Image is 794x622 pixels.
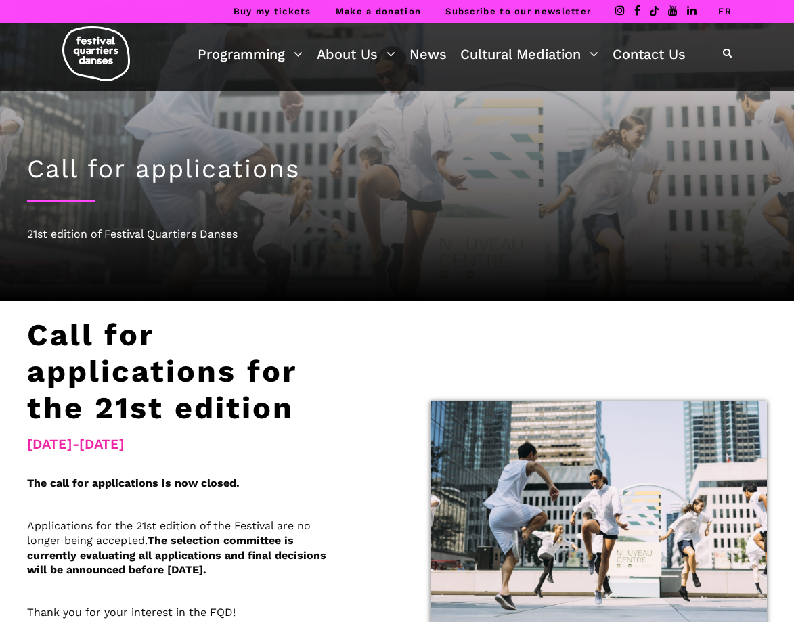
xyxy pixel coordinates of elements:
[234,6,311,16] a: Buy my tickets
[410,43,447,66] a: News
[27,154,767,184] h1: Call for applications
[27,317,343,426] h3: Call for applications for the 21st edition
[27,606,236,619] span: Thank you for your interest in the FQD!
[27,476,240,489] span: The call for applications is now closed.
[445,6,591,16] a: Subscribe to our newsletter
[27,433,343,455] span: [DATE]-[DATE]
[317,43,395,66] a: About Us
[27,225,767,243] div: 21st edition of Festival Quartiers Danses
[718,6,732,16] a: FR
[27,534,326,576] strong: The selection committee is currently evaluating all applications and final decisions will be anno...
[460,43,598,66] a: Cultural Mediation
[198,43,303,66] a: Programming
[62,26,130,81] img: logo-fqd-med
[613,43,686,66] a: Contact Us
[336,6,422,16] a: Make a donation
[27,519,326,576] span: Applications for the 21st edition of the Festival are no longer being accepted.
